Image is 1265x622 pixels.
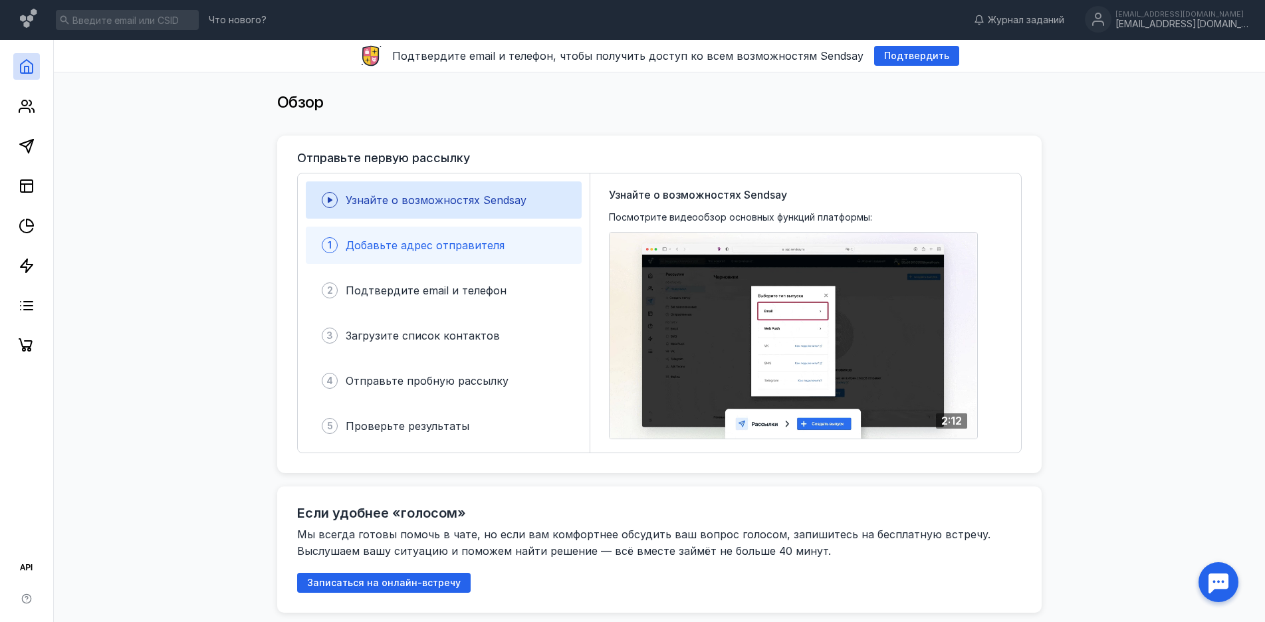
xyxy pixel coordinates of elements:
[609,211,872,224] span: Посмотрите видеообзор основных функций платформы:
[346,284,507,297] span: Подтвердите email и телефон
[346,193,526,207] span: Узнайте о возможностях Sendsay
[346,374,509,387] span: Отправьте пробную рассылку
[346,239,505,252] span: Добавьте адрес отправителя
[1115,19,1248,30] div: [EMAIL_ADDRESS][DOMAIN_NAME]
[297,573,471,593] button: Записаться на онлайн-встречу
[967,13,1071,27] a: Журнал заданий
[884,51,949,62] span: Подтвердить
[988,13,1064,27] span: Журнал заданий
[326,374,333,387] span: 4
[1115,10,1248,18] div: [EMAIL_ADDRESS][DOMAIN_NAME]
[297,577,471,588] a: Записаться на онлайн-встречу
[874,46,959,66] button: Подтвердить
[277,92,324,112] span: Обзор
[328,239,332,252] span: 1
[297,528,994,558] span: Мы всегда готовы помочь в чате, но если вам комфортнее обсудить ваш вопрос голосом, запишитесь на...
[297,152,470,165] h3: Отправьте первую рассылку
[327,284,333,297] span: 2
[297,505,466,521] h2: Если удобнее «голосом»
[609,187,787,203] span: Узнайте о возможностях Sendsay
[209,15,267,25] span: Что нового?
[326,329,333,342] span: 3
[307,577,461,589] span: Записаться на онлайн-встречу
[202,15,273,25] a: Что нового?
[56,10,199,30] input: Введите email или CSID
[346,419,469,433] span: Проверьте результаты
[392,49,863,62] span: Подтвердите email и телефон, чтобы получить доступ ко всем возможностям Sendsay
[936,413,967,429] div: 2:12
[346,329,500,342] span: Загрузите список контактов
[327,419,333,433] span: 5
